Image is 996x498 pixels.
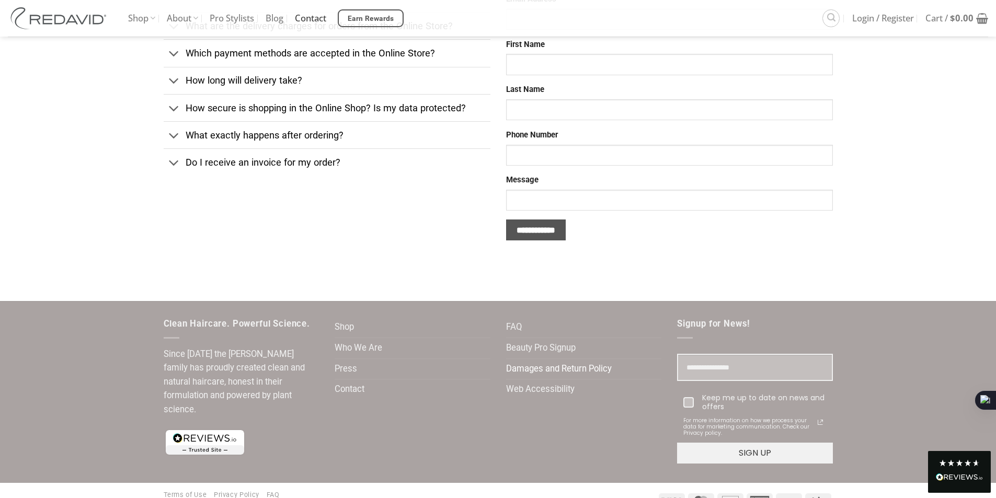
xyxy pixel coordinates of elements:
[164,39,490,66] a: Toggle Which payment methods are accepted in the Online Store?
[936,473,983,481] img: REVIEWS.io
[164,124,185,147] button: Toggle
[164,43,185,66] button: Toggle
[335,338,382,358] a: Who We Are
[8,7,112,29] img: REDAVID Salon Products | United States
[814,416,827,428] a: Read our Privacy Policy
[164,70,185,93] button: Toggle
[186,48,435,59] span: Which payment methods are accepted in the Online Store?
[950,12,955,24] span: $
[164,428,246,457] img: reviews-trust-logo-1.png
[164,148,490,176] a: Toggle Do I receive an invoice for my order?
[164,67,490,94] a: Toggle How long will delivery take?
[928,451,991,493] div: Read All Reviews
[814,416,827,428] svg: link icon
[677,319,750,329] span: Signup for News!
[677,354,833,381] input: Email field
[164,97,185,120] button: Toggle
[348,13,394,25] span: Earn Rewards
[506,359,612,379] a: Damages and Return Policy
[677,443,833,464] button: SIGN UP
[164,94,490,121] a: Toggle How secure is shopping in the Online Shop? Is my data protected?
[164,121,490,148] a: Toggle What exactly happens after ordering?
[164,152,185,175] button: Toggle
[186,102,466,113] span: How secure is shopping in the Online Shop? Is my data protected?
[925,5,974,31] span: Cart /
[950,12,974,24] bdi: 0.00
[335,317,354,338] a: Shop
[506,338,576,358] a: Beauty Pro Signup
[506,129,833,142] label: Phone Number
[335,359,357,379] a: Press
[822,9,840,27] a: Search
[506,379,575,400] a: Web Accessibility
[335,379,364,400] a: Contact
[683,418,814,436] span: For more information on how we process your data for marketing communication. Check our Privacy p...
[506,317,522,338] a: FAQ
[164,319,310,329] span: Clean Haircare. Powerful Science.
[506,84,833,96] label: Last Name
[186,157,340,168] span: Do I receive an invoice for my order?
[186,75,302,86] span: How long will delivery take?
[506,39,833,51] label: First Name
[938,459,980,467] div: 4.8 Stars
[338,9,404,27] a: Earn Rewards
[702,393,827,411] div: Keep me up to date on news and offers
[852,5,914,31] span: Login / Register
[936,471,983,485] div: Read All Reviews
[506,174,833,187] label: Message
[164,348,319,417] p: Since [DATE] the [PERSON_NAME] family has proudly created clean and natural haircare, honest in t...
[186,130,344,141] span: What exactly happens after ordering?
